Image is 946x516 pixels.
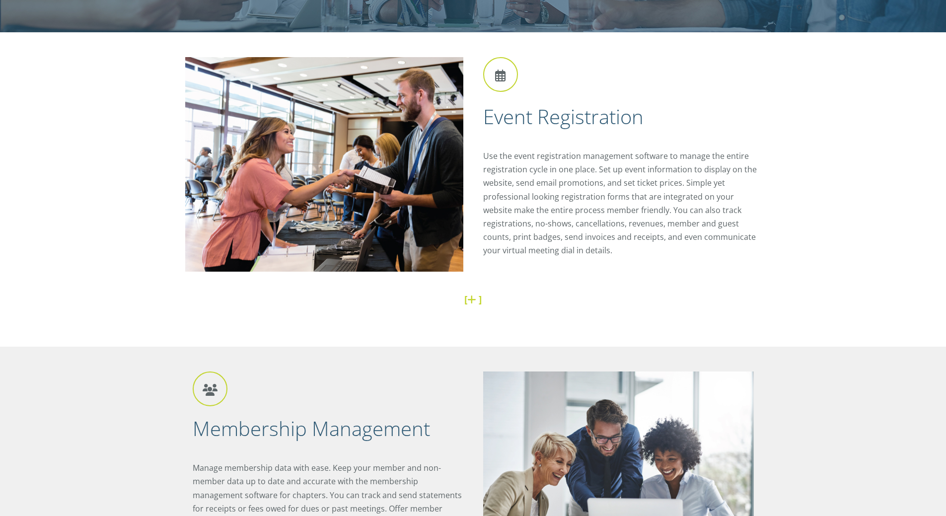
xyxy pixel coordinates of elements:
[193,416,463,442] h2: Membership Management
[483,149,761,258] p: Use the event registration management software to manage the entire registration cycle in one pla...
[479,293,482,306] strong: ]
[483,104,761,130] h2: Event Registration
[464,293,467,306] strong: [
[185,57,463,272] img: Event Registration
